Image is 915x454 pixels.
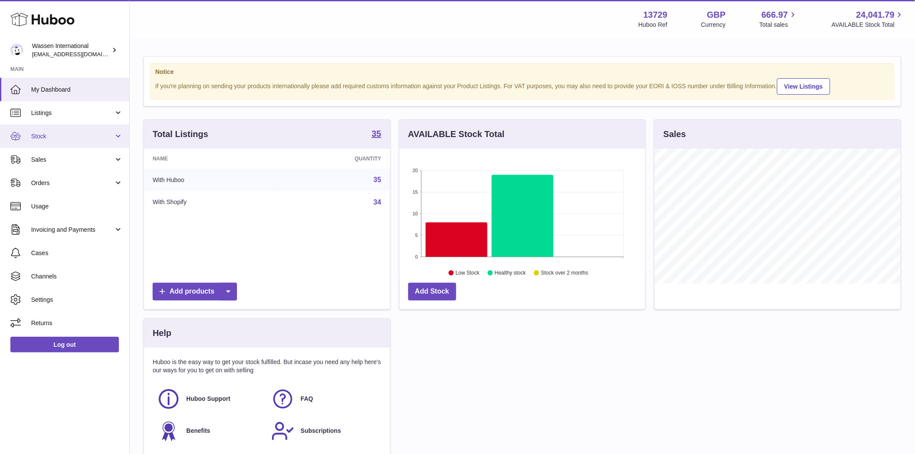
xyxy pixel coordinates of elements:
[31,319,123,327] span: Returns
[856,9,895,21] span: 24,041.79
[301,395,313,403] span: FAQ
[153,283,237,301] a: Add products
[374,176,381,183] a: 35
[31,109,114,117] span: Listings
[759,9,798,29] a: 666.97 Total sales
[371,129,381,138] strong: 35
[31,132,114,141] span: Stock
[408,283,456,301] a: Add Stock
[495,270,526,276] text: Healthy stock
[413,168,418,173] text: 20
[541,270,588,276] text: Stock over 2 months
[832,21,905,29] span: AVAILABLE Stock Total
[10,337,119,352] a: Log out
[277,149,390,169] th: Quantity
[777,78,830,95] a: View Listings
[456,270,480,276] text: Low Stock
[271,419,377,443] a: Subscriptions
[415,233,418,238] text: 5
[186,395,230,403] span: Huboo Support
[371,129,381,140] a: 35
[31,226,114,234] span: Invoicing and Payments
[271,387,377,411] a: FAQ
[663,128,686,140] h3: Sales
[415,254,418,259] text: 0
[31,272,123,281] span: Channels
[639,21,668,29] div: Huboo Ref
[153,128,208,140] h3: Total Listings
[413,189,418,195] text: 15
[832,9,905,29] a: 24,041.79 AVAILABLE Stock Total
[186,427,210,435] span: Benefits
[413,211,418,216] text: 10
[10,44,23,57] img: internationalsupplychain@wassen.com
[31,86,123,94] span: My Dashboard
[31,249,123,257] span: Cases
[157,387,262,411] a: Huboo Support
[144,169,277,191] td: With Huboo
[31,202,123,211] span: Usage
[32,42,110,58] div: Wassen International
[153,327,171,339] h3: Help
[761,9,788,21] span: 666.97
[31,296,123,304] span: Settings
[643,9,668,21] strong: 13729
[144,149,277,169] th: Name
[408,128,505,140] h3: AVAILABLE Stock Total
[759,21,798,29] span: Total sales
[707,9,726,21] strong: GBP
[301,427,341,435] span: Subscriptions
[32,51,127,58] span: [EMAIL_ADDRESS][DOMAIN_NAME]
[153,358,381,374] p: Huboo is the easy way to get your stock fulfilled. But incase you need any help here's our ways f...
[374,198,381,206] a: 34
[31,156,114,164] span: Sales
[155,68,889,76] strong: Notice
[155,77,889,95] div: If you're planning on sending your products internationally please add required customs informati...
[157,419,262,443] a: Benefits
[144,191,277,214] td: With Shopify
[701,21,726,29] div: Currency
[31,179,114,187] span: Orders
